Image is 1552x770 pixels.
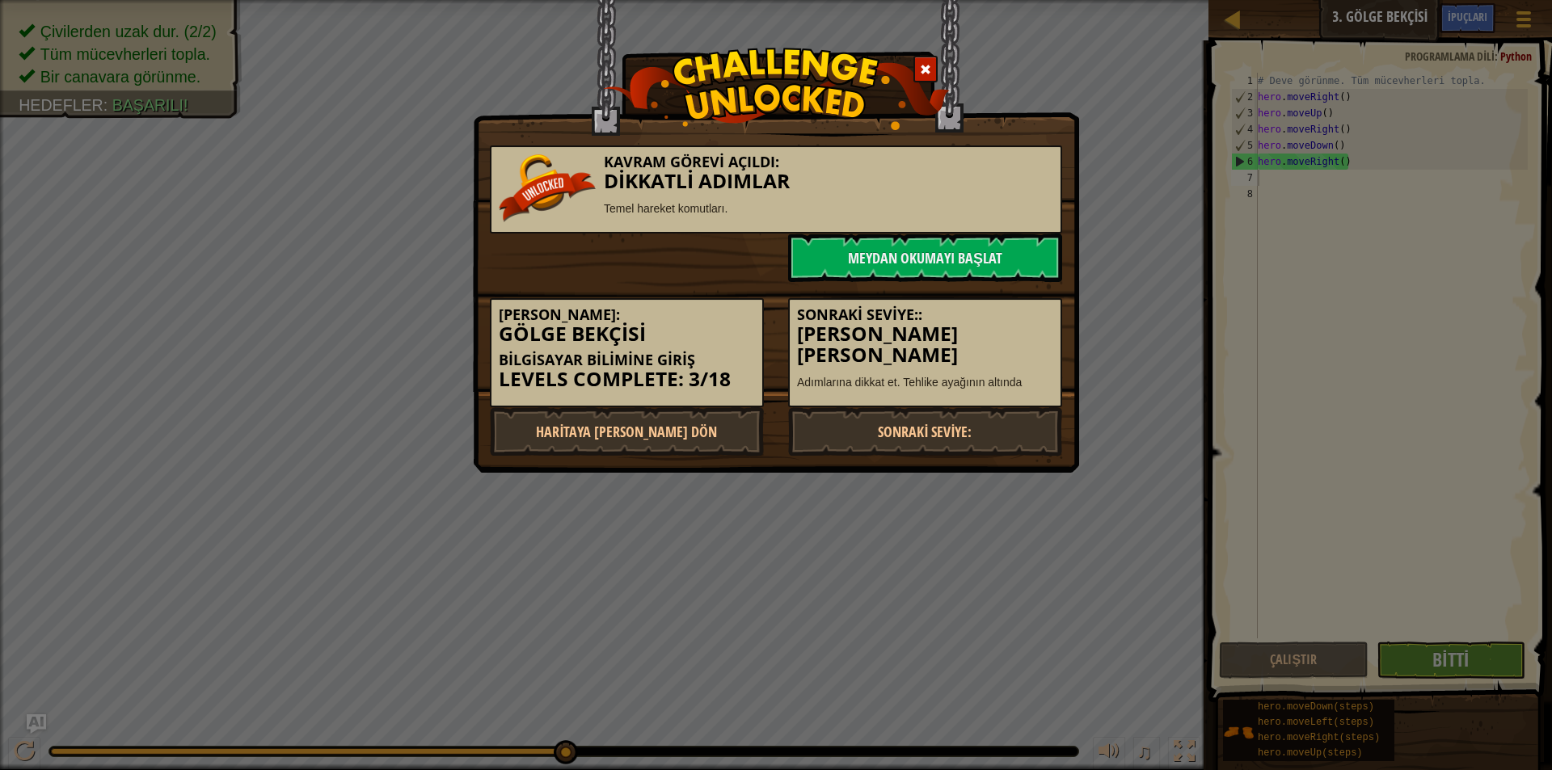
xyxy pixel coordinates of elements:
h5: Bilgisayar Bilimine Giriş [499,352,755,368]
a: Haritaya [PERSON_NAME] Dön [490,407,764,456]
h5: Sonraki Seviye:: [797,307,1053,323]
h5: [PERSON_NAME]: [499,307,755,323]
h3: Dikkatli Adımlar [499,170,1053,192]
h3: Levels Complete: 3/18 [499,368,755,390]
img: unlocked_banner.png [499,154,596,222]
p: Temel hareket komutları. [499,200,1053,217]
a: Sonraki Seviye: [788,407,1062,456]
a: Meydan Okumayı Başlat [788,234,1062,282]
span: Kavram Görevi Açıldı: [604,152,779,171]
h3: Gölge Bekçisi [499,323,755,345]
p: Adımlarına dikkat et. Tehlike ayağının altında [797,374,1053,390]
h3: [PERSON_NAME] [PERSON_NAME] [797,323,1053,367]
img: challenge_unlocked.png [603,48,950,130]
